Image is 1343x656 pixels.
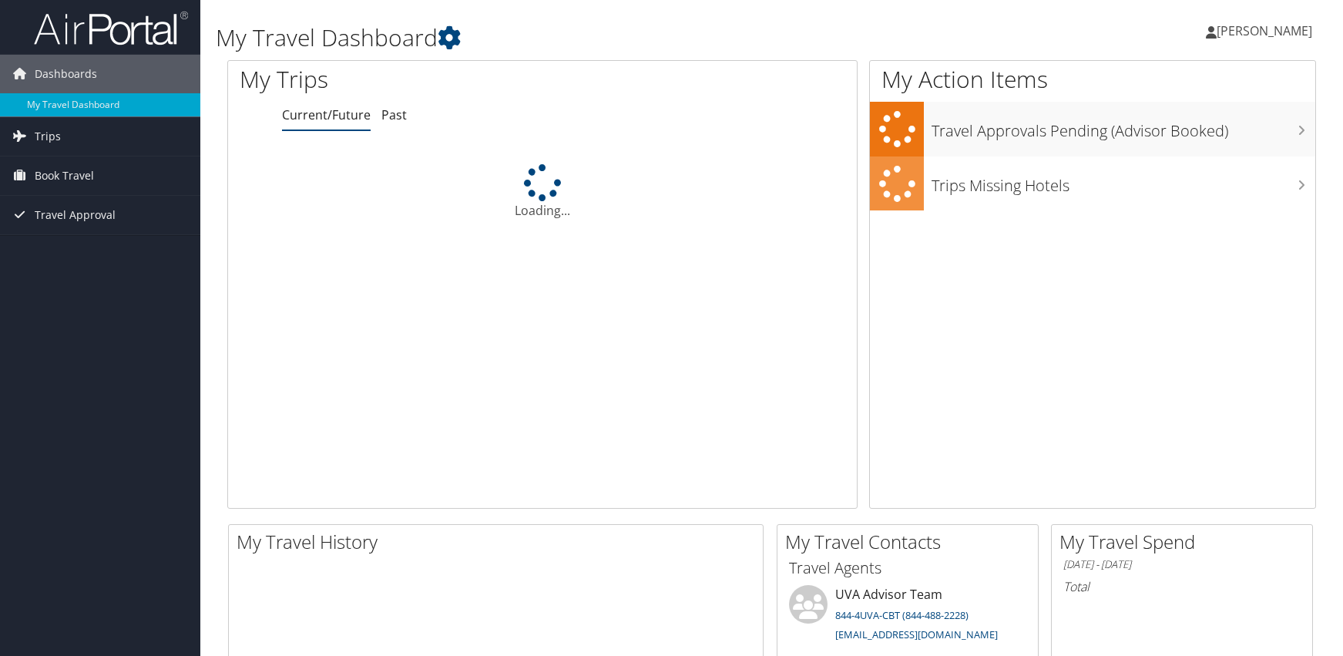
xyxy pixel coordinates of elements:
h3: Trips Missing Hotels [932,167,1315,197]
h3: Travel Approvals Pending (Advisor Booked) [932,113,1315,142]
h2: My Travel Contacts [785,529,1038,555]
h1: My Travel Dashboard [216,22,957,54]
a: Current/Future [282,106,371,123]
span: Travel Approval [35,196,116,234]
span: Book Travel [35,156,94,195]
h1: My Action Items [870,63,1315,96]
span: [PERSON_NAME] [1217,22,1312,39]
h2: My Travel Spend [1059,529,1312,555]
a: Past [381,106,407,123]
div: Loading... [228,164,857,220]
span: Trips [35,117,61,156]
a: [PERSON_NAME] [1206,8,1328,54]
a: [EMAIL_ADDRESS][DOMAIN_NAME] [835,627,998,641]
h1: My Trips [240,63,583,96]
h3: Travel Agents [789,557,1026,579]
li: UVA Advisor Team [781,585,1034,648]
h6: Total [1063,578,1301,595]
h2: My Travel History [237,529,763,555]
a: Travel Approvals Pending (Advisor Booked) [870,102,1315,156]
h6: [DATE] - [DATE] [1063,557,1301,572]
img: airportal-logo.png [34,10,188,46]
a: Trips Missing Hotels [870,156,1315,211]
a: 844-4UVA-CBT (844-488-2228) [835,608,969,622]
span: Dashboards [35,55,97,93]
